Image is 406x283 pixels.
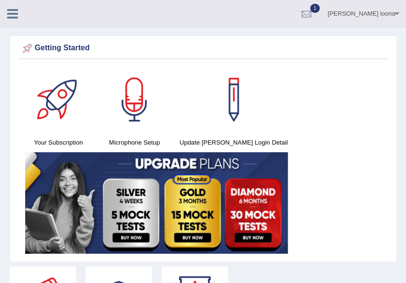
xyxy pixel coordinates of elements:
h4: Your Subscription [25,137,92,147]
img: small5.jpg [25,152,288,254]
h4: Microphone Setup [101,137,168,147]
div: Getting Started [20,41,386,55]
span: 1 [310,4,320,13]
h4: Update [PERSON_NAME] Login Detail [177,137,290,147]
